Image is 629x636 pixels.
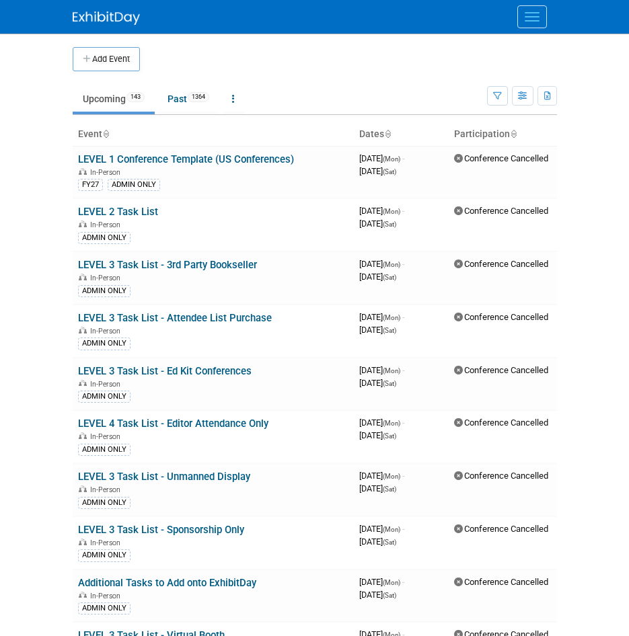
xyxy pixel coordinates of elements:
[78,524,244,536] a: LEVEL 3 Task List - Sponsorship Only
[359,365,404,375] span: [DATE]
[90,221,124,229] span: In-Person
[454,418,548,428] span: Conference Cancelled
[454,365,548,375] span: Conference Cancelled
[383,261,400,268] span: (Mon)
[359,590,396,600] span: [DATE]
[402,577,404,587] span: -
[78,444,131,456] div: ADMIN ONLY
[78,602,131,614] div: ADMIN ONLY
[359,218,396,229] span: [DATE]
[359,418,404,428] span: [DATE]
[73,47,140,71] button: Add Event
[79,539,87,545] img: In-Person Event
[359,483,396,493] span: [DATE]
[79,485,87,492] img: In-Person Event
[383,592,396,599] span: (Sat)
[359,524,404,534] span: [DATE]
[383,473,400,480] span: (Mon)
[73,11,140,25] img: ExhibitDay
[449,123,556,146] th: Participation
[354,123,449,146] th: Dates
[359,378,396,388] span: [DATE]
[73,123,354,146] th: Event
[79,168,87,175] img: In-Person Event
[454,259,548,269] span: Conference Cancelled
[78,365,252,377] a: LEVEL 3 Task List - Ed Kit Conferences
[383,155,400,163] span: (Mon)
[78,206,158,218] a: LEVEL 2 Task List
[90,432,124,441] span: In-Person
[359,166,396,176] span: [DATE]
[78,577,256,589] a: Additional Tasks to Add onto ExhibitDay
[383,526,400,533] span: (Mon)
[383,208,400,215] span: (Mon)
[78,285,131,297] div: ADMIN ONLY
[102,128,109,139] a: Sort by Event Name
[383,367,400,374] span: (Mon)
[78,259,257,271] a: LEVEL 3 Task List - 3rd Party Bookseller
[454,524,548,534] span: Conference Cancelled
[90,485,124,494] span: In-Person
[383,314,400,321] span: (Mon)
[454,471,548,481] span: Conference Cancelled
[359,153,404,163] span: [DATE]
[383,380,396,387] span: (Sat)
[78,153,294,165] a: LEVEL 1 Conference Template (US Conferences)
[78,549,131,561] div: ADMIN ONLY
[383,579,400,586] span: (Mon)
[78,418,268,430] a: LEVEL 4 Task List - Editor Attendance Only
[359,272,396,282] span: [DATE]
[359,206,404,216] span: [DATE]
[157,86,219,112] a: Past1364
[79,274,87,280] img: In-Person Event
[383,432,396,440] span: (Sat)
[79,432,87,439] img: In-Person Event
[402,153,404,163] span: -
[78,471,250,483] a: LEVEL 3 Task List - Unmanned Display
[90,380,124,389] span: In-Person
[384,128,391,139] a: Sort by Start Date
[359,577,404,587] span: [DATE]
[126,92,145,102] span: 143
[402,471,404,481] span: -
[78,179,103,191] div: FY27
[359,471,404,481] span: [DATE]
[78,337,131,350] div: ADMIN ONLY
[79,592,87,598] img: In-Person Event
[383,327,396,334] span: (Sat)
[402,365,404,375] span: -
[79,327,87,333] img: In-Person Event
[383,221,396,228] span: (Sat)
[78,312,272,324] a: LEVEL 3 Task List - Attendee List Purchase
[454,312,548,322] span: Conference Cancelled
[383,420,400,427] span: (Mon)
[90,274,124,282] span: In-Person
[79,221,87,227] img: In-Person Event
[402,259,404,269] span: -
[383,485,396,493] span: (Sat)
[78,497,131,509] div: ADMIN ONLY
[359,325,396,335] span: [DATE]
[402,524,404,534] span: -
[90,327,124,335] span: In-Person
[402,206,404,216] span: -
[78,232,131,244] div: ADMIN ONLY
[73,86,155,112] a: Upcoming143
[383,168,396,175] span: (Sat)
[402,312,404,322] span: -
[359,536,396,547] span: [DATE]
[78,391,131,403] div: ADMIN ONLY
[454,206,548,216] span: Conference Cancelled
[108,179,160,191] div: ADMIN ONLY
[188,92,209,102] span: 1364
[79,380,87,387] img: In-Person Event
[383,274,396,281] span: (Sat)
[517,5,547,28] button: Menu
[359,259,404,269] span: [DATE]
[359,312,404,322] span: [DATE]
[510,128,517,139] a: Sort by Participation Type
[359,430,396,440] span: [DATE]
[402,418,404,428] span: -
[90,592,124,600] span: In-Person
[90,168,124,177] span: In-Person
